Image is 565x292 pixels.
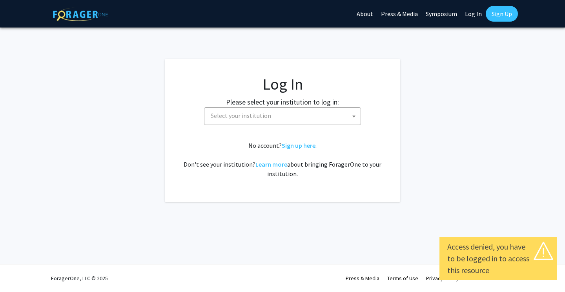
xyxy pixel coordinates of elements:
[387,275,418,282] a: Terms of Use
[51,264,108,292] div: ForagerOne, LLC © 2025
[426,275,459,282] a: Privacy Policy
[204,107,361,125] span: Select your institution
[255,160,287,168] a: Learn more about bringing ForagerOne to your institution
[226,97,339,107] label: Please select your institution to log in:
[208,108,361,124] span: Select your institution
[180,75,385,94] h1: Log In
[346,275,379,282] a: Press & Media
[486,6,518,22] a: Sign Up
[211,112,271,119] span: Select your institution
[53,7,108,21] img: ForagerOne Logo
[282,141,315,149] a: Sign up here
[180,141,385,178] div: No account? . Don't see your institution? about bringing ForagerOne to your institution.
[447,241,549,276] div: Access denied, you have to be logged in to access this resource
